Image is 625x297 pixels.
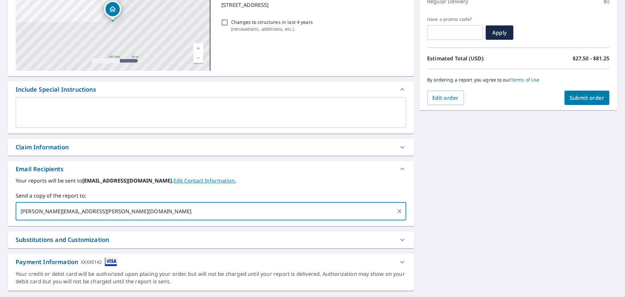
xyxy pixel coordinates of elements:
div: Dropped pin, building 1, Residential property, 101 Lenape Ln Berkeley Heights, NJ 07922 [104,1,121,21]
label: Your reports will be sent to [16,177,406,185]
b: [EMAIL_ADDRESS][DOMAIN_NAME]. [82,177,174,184]
div: Substitutions and Customization [8,231,414,248]
p: ( renovations, additions, etc. ) [231,25,313,32]
span: Submit order [570,94,604,101]
div: Email Recipients [8,161,414,177]
div: Substitutions and Customization [16,235,109,244]
div: Include Special Instructions [8,82,414,97]
p: [STREET_ADDRESS] [221,1,404,9]
div: Claim Information [16,143,69,152]
div: Include Special Instructions [16,85,96,94]
label: Send a copy of the report to: [16,192,406,200]
p: Changes to structures in last 4 years [231,19,313,25]
span: Edit order [432,94,459,101]
div: Your credit or debit card will be authorized upon placing your order, but will not be charged unt... [16,270,406,285]
button: Clear [395,207,404,216]
button: Submit order [564,91,610,105]
div: Claim Information [8,139,414,156]
div: XXXX0142 [81,258,102,266]
p: $27.50 - $81.25 [573,54,609,62]
a: Terms of Use [511,77,540,83]
div: Payment Information [16,258,117,266]
button: Apply [486,25,513,40]
label: Have a promo code? [427,16,483,22]
span: Apply [491,29,508,36]
a: Current Level 17, Zoom In [193,43,203,53]
a: Current Level 17, Zoom Out [193,53,203,63]
button: Edit order [427,91,464,105]
a: EditContactInfo [174,177,236,184]
img: cardImage [105,258,117,266]
div: Payment InformationXXXX0142cardImage [8,254,414,270]
p: By ordering a report you agree to our [427,77,609,83]
p: Estimated Total (USD): [427,54,518,62]
div: Email Recipients [16,165,63,173]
